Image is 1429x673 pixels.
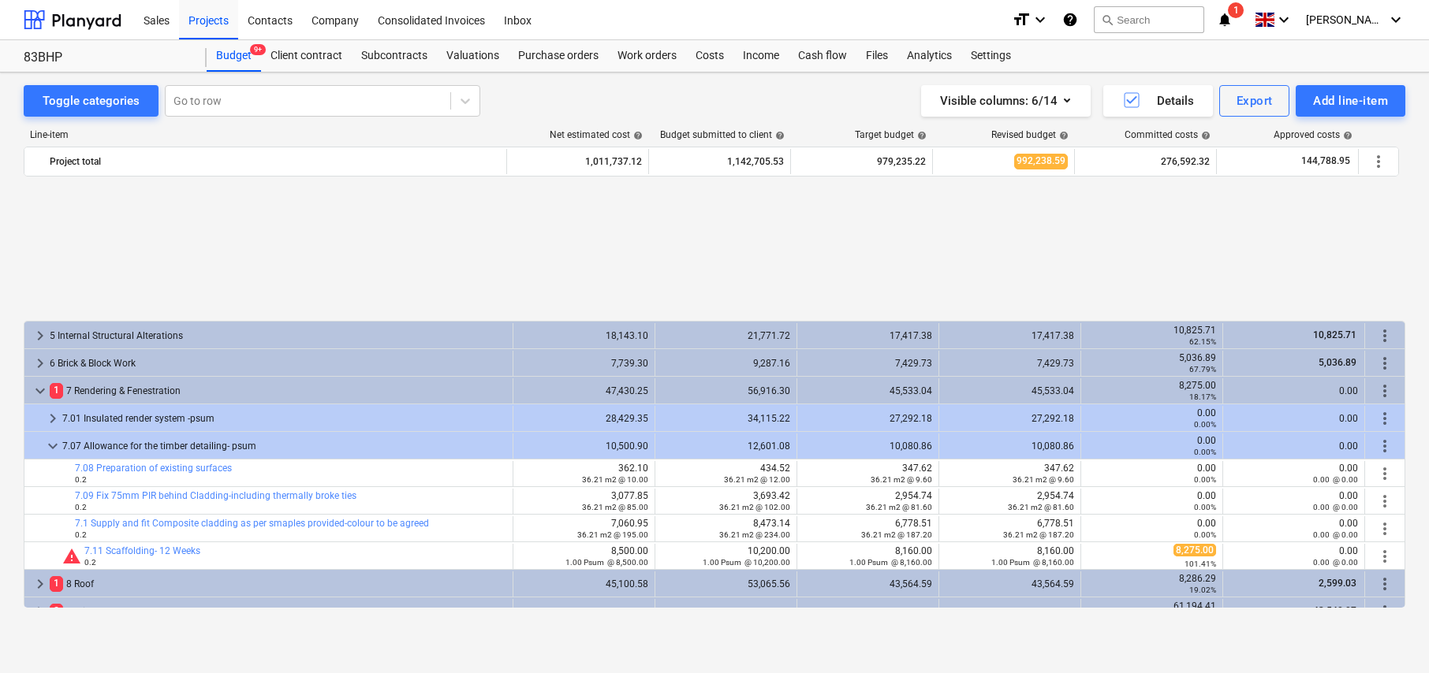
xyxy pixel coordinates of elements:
button: Search [1094,6,1204,33]
div: 362.10 [520,463,648,485]
span: keyboard_arrow_down [31,381,50,400]
div: Subcontracts [352,40,437,72]
div: Budget [207,40,261,72]
span: 144,788.95 [1300,154,1352,168]
div: Committed costs [1125,129,1211,140]
div: 276,592.32 [1081,149,1210,174]
div: 8,500.00 [520,545,648,567]
span: help [772,131,785,140]
span: More actions [1375,326,1394,345]
div: 34,115.22 [662,413,790,424]
div: 21,771.72 [662,330,790,341]
small: 36.21 m2 @ 234.00 [719,530,790,539]
small: 18.17% [1189,392,1216,401]
div: 0.00 [1229,518,1358,540]
a: 7.11 Scaffolding- 12 Weeks [84,545,200,556]
i: notifications [1217,10,1233,29]
span: More actions [1375,574,1394,593]
div: 126,887.84 [804,606,932,617]
small: 36.21 m2 @ 10.00 [582,475,648,484]
small: 36.21 m2 @ 195.00 [577,530,648,539]
a: Client contract [261,40,352,72]
a: Budget9+ [207,40,261,72]
span: help [914,131,927,140]
iframe: Chat Widget [1350,597,1429,673]
div: 2,954.74 [804,490,932,512]
div: 0.00 [1088,490,1216,512]
div: 27,292.18 [804,413,932,424]
span: 992,238.59 [1014,154,1068,169]
div: 0.00 [1229,413,1358,424]
small: 0.00 @ 0.00 [1313,503,1358,511]
div: 10,080.86 [804,441,932,452]
div: 8 Roof [50,571,506,597]
small: 0.00% [1194,475,1216,484]
span: keyboard_arrow_right [31,354,50,373]
div: 61,194.41 [1088,600,1216,623]
div: 7,429.73 [946,358,1074,369]
span: help [630,131,643,140]
a: Valuations [437,40,509,72]
a: Analytics [897,40,961,72]
div: 47,430.25 [520,385,648,396]
small: 101.41% [1185,560,1216,568]
div: 6,778.51 [804,518,932,540]
div: 7,739.30 [520,358,648,369]
span: help [1056,131,1069,140]
span: Committed costs exceed revised budget [62,547,81,566]
span: More actions [1375,492,1394,511]
div: 0.00 [1088,463,1216,485]
div: 10,825.71 [1088,325,1216,347]
span: search [1101,13,1114,26]
small: 36.21 m2 @ 187.20 [1003,530,1074,539]
div: 9,287.16 [662,358,790,369]
div: Approved costs [1274,129,1353,140]
a: Files [856,40,897,72]
div: 6 Brick & Block Work [50,351,506,376]
i: keyboard_arrow_down [1031,10,1050,29]
div: 10,080.86 [946,441,1074,452]
div: 28,429.35 [520,413,648,424]
a: Purchase orders [509,40,608,72]
div: Details [1122,91,1194,111]
div: 43,564.59 [804,578,932,589]
a: Work orders [608,40,686,72]
div: 131,706.33 [662,606,790,617]
div: 18,143.10 [520,330,648,341]
span: 1 [50,576,63,591]
div: Project total [50,149,500,174]
small: 0.2 [84,558,96,567]
div: 0.00 [1088,407,1216,429]
div: Line-item [24,129,508,140]
small: 36.21 m2 @ 187.20 [861,530,932,539]
div: 7.07 Allowance for the timber detailing- psum [62,433,506,459]
div: 5,036.89 [1088,352,1216,374]
small: 0.2 [75,475,87,484]
div: Target budget [855,129,927,140]
span: More actions [1375,381,1394,400]
div: Add line-item [1313,91,1388,111]
div: 0.00 [1229,441,1358,452]
span: 1 [50,383,63,398]
div: 3,077.85 [520,490,648,512]
span: More actions [1375,437,1394,455]
div: 0.00 [1229,545,1358,567]
div: Cash flow [789,40,856,72]
div: 0.00 [1088,435,1216,457]
div: 7.01 Insulated render system -psum [62,406,506,431]
span: help [1198,131,1211,140]
small: 1.00 Psum @ 8,160.00 [849,558,932,567]
div: 1,142,705.53 [655,149,784,174]
a: Income [733,40,789,72]
small: 0.2 [75,503,87,511]
div: 347.62 [804,463,932,485]
a: Costs [686,40,733,72]
span: More actions [1375,409,1394,428]
div: 53,065.56 [662,578,790,589]
span: More actions [1375,354,1394,373]
small: 1.00 Psum @ 8,500.00 [565,558,648,567]
div: 27,292.18 [946,413,1074,424]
